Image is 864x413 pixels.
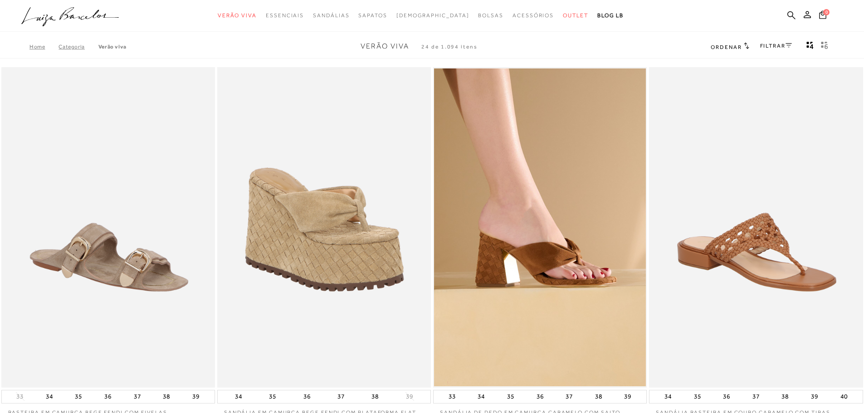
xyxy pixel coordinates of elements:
button: 39 [403,392,416,401]
span: Essenciais [266,12,304,19]
a: Verão Viva [98,44,127,50]
a: RASTEIRA EM CAMURÇA BEGE FENDI COM FIVELAS RASTEIRA EM CAMURÇA BEGE FENDI COM FIVELAS [2,68,214,386]
span: Acessórios [513,12,554,19]
span: Bolsas [478,12,503,19]
span: BLOG LB [597,12,624,19]
button: 37 [335,390,347,403]
button: 36 [301,390,313,403]
button: 37 [750,390,762,403]
span: 24 de 1.094 itens [421,44,478,50]
button: 37 [563,390,576,403]
a: noSubCategoriesText [563,7,588,24]
a: Categoria [59,44,98,50]
a: SANDÁLIA RASTEIRA EM COURO CARAMELO COM TIRAS TRAMADAS SANDÁLIA RASTEIRA EM COURO CARAMELO COM TI... [650,68,862,386]
button: 35 [72,390,85,403]
span: Sapatos [358,12,387,19]
button: 0 [816,10,829,22]
span: 0 [823,9,830,15]
button: 37 [131,390,144,403]
a: SANDÁLIA EM CAMURÇA BEGE FENDI COM PLATAFORMA FLAT SANDÁLIA EM CAMURÇA BEGE FENDI COM PLATAFORMA ... [218,68,430,386]
button: 36 [102,390,114,403]
span: Outlet [563,12,588,19]
button: 34 [232,390,245,403]
button: 33 [14,392,26,401]
button: 39 [190,390,202,403]
a: noSubCategoriesText [358,7,387,24]
button: 36 [534,390,547,403]
button: 35 [266,390,279,403]
a: noSubCategoriesText [313,7,349,24]
button: gridText6Desc [818,41,831,53]
a: Home [29,44,59,50]
button: 34 [475,390,488,403]
button: 34 [43,390,56,403]
button: 35 [504,390,517,403]
a: SANDÁLIA DE DEDO EM CAMURÇA CARAMELO COM SALTO BLOCO TRESSÊ SANDÁLIA DE DEDO EM CAMURÇA CARAMELO ... [434,68,646,386]
button: 38 [779,390,791,403]
button: 39 [621,390,634,403]
a: BLOG LB [597,7,624,24]
a: FILTRAR [760,43,792,49]
button: 35 [691,390,704,403]
span: Ordenar [711,44,742,50]
img: SANDÁLIA EM CAMURÇA BEGE FENDI COM PLATAFORMA FLAT [218,68,430,386]
span: Verão Viva [361,42,409,50]
span: [DEMOGRAPHIC_DATA] [396,12,469,19]
img: SANDÁLIA RASTEIRA EM COURO CARAMELO COM TIRAS TRAMADAS [650,68,862,386]
button: 38 [160,390,173,403]
span: Verão Viva [218,12,257,19]
a: noSubCategoriesText [266,7,304,24]
a: noSubCategoriesText [478,7,503,24]
img: RASTEIRA EM CAMURÇA BEGE FENDI COM FIVELAS [2,68,214,386]
a: noSubCategoriesText [218,7,257,24]
button: Mostrar 4 produtos por linha [804,41,816,53]
a: noSubCategoriesText [513,7,554,24]
span: Sandálias [313,12,349,19]
button: 38 [369,390,381,403]
img: SANDÁLIA DE DEDO EM CAMURÇA CARAMELO COM SALTO BLOCO TRESSÊ [434,68,646,386]
button: 34 [662,390,674,403]
button: 38 [592,390,605,403]
button: 36 [720,390,733,403]
button: 39 [808,390,821,403]
a: noSubCategoriesText [396,7,469,24]
button: 33 [446,390,459,403]
button: 40 [838,390,850,403]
